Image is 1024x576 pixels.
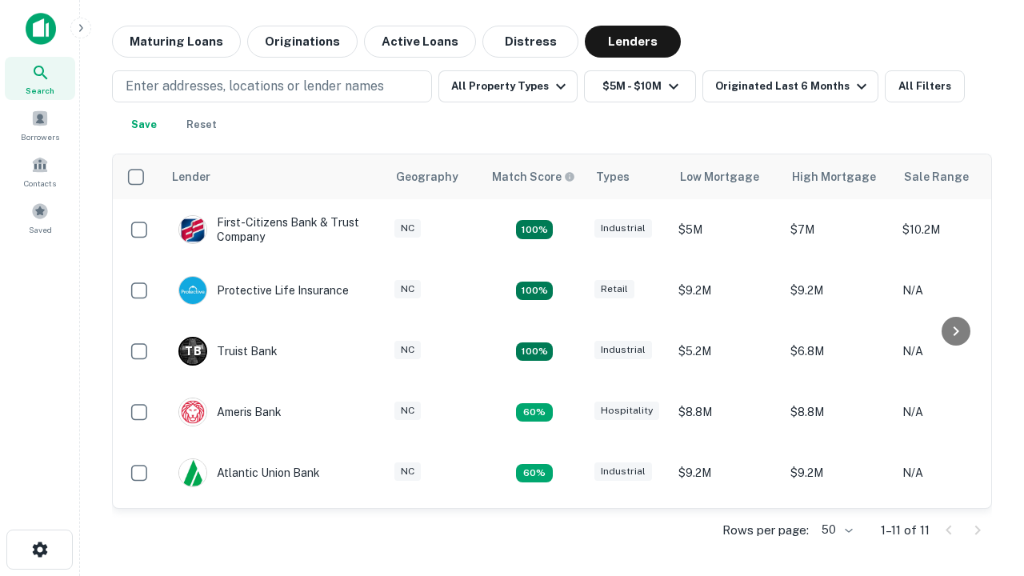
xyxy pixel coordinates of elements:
td: $6.3M [670,503,782,564]
div: Matching Properties: 1, hasApolloMatch: undefined [516,403,553,422]
button: Maturing Loans [112,26,241,58]
div: High Mortgage [792,167,876,186]
div: Truist Bank [178,337,278,366]
p: T B [185,343,201,360]
div: NC [394,402,421,420]
div: Retail [594,280,634,298]
div: Originated Last 6 Months [715,77,871,96]
div: Protective Life Insurance [178,276,349,305]
div: Geography [396,167,458,186]
td: $9.2M [670,260,782,321]
div: Capitalize uses an advanced AI algorithm to match your search with the best lender. The match sco... [492,168,575,186]
div: Ameris Bank [178,398,282,426]
div: Low Mortgage [680,167,759,186]
div: 50 [815,518,855,542]
td: $9.2M [782,442,894,503]
span: Contacts [24,177,56,190]
button: Originated Last 6 Months [702,70,878,102]
div: Matching Properties: 2, hasApolloMatch: undefined [516,282,553,301]
td: $5M [670,199,782,260]
div: NC [394,341,421,359]
img: capitalize-icon.png [26,13,56,45]
button: Distress [482,26,578,58]
div: Hospitality [594,402,659,420]
div: Matching Properties: 2, hasApolloMatch: undefined [516,220,553,239]
th: Capitalize uses an advanced AI algorithm to match your search with the best lender. The match sco... [482,154,586,199]
span: Search [26,84,54,97]
td: $5.2M [670,321,782,382]
div: Sale Range [904,167,969,186]
button: Reset [176,109,227,141]
h6: Match Score [492,168,572,186]
div: Matching Properties: 3, hasApolloMatch: undefined [516,342,553,362]
iframe: Chat Widget [944,448,1024,525]
div: Types [596,167,630,186]
button: Save your search to get updates of matches that match your search criteria. [118,109,170,141]
div: Lender [172,167,210,186]
p: Rows per page: [722,521,809,540]
td: $8.8M [670,382,782,442]
th: Types [586,154,670,199]
th: Geography [386,154,482,199]
p: 1–11 of 11 [881,521,930,540]
div: NC [394,219,421,238]
div: Atlantic Union Bank [178,458,320,487]
a: Borrowers [5,103,75,146]
a: Saved [5,196,75,239]
div: NC [394,462,421,481]
div: Industrial [594,341,652,359]
img: picture [179,277,206,304]
div: NC [394,280,421,298]
a: Contacts [5,150,75,193]
span: Borrowers [21,130,59,143]
td: $9.2M [782,260,894,321]
button: $5M - $10M [584,70,696,102]
button: Enter addresses, locations or lender names [112,70,432,102]
div: First-citizens Bank & Trust Company [178,215,370,244]
th: Lender [162,154,386,199]
button: All Filters [885,70,965,102]
img: picture [179,216,206,243]
td: $7M [782,199,894,260]
td: $9.2M [670,442,782,503]
button: Lenders [585,26,681,58]
div: Matching Properties: 1, hasApolloMatch: undefined [516,464,553,483]
td: $8.8M [782,382,894,442]
p: Enter addresses, locations or lender names [126,77,384,96]
th: High Mortgage [782,154,894,199]
img: picture [179,398,206,426]
button: All Property Types [438,70,578,102]
th: Low Mortgage [670,154,782,199]
img: picture [179,459,206,486]
button: Originations [247,26,358,58]
div: Industrial [594,219,652,238]
span: Saved [29,223,52,236]
td: $6.8M [782,321,894,382]
td: $6.3M [782,503,894,564]
a: Search [5,57,75,100]
div: Industrial [594,462,652,481]
button: Active Loans [364,26,476,58]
